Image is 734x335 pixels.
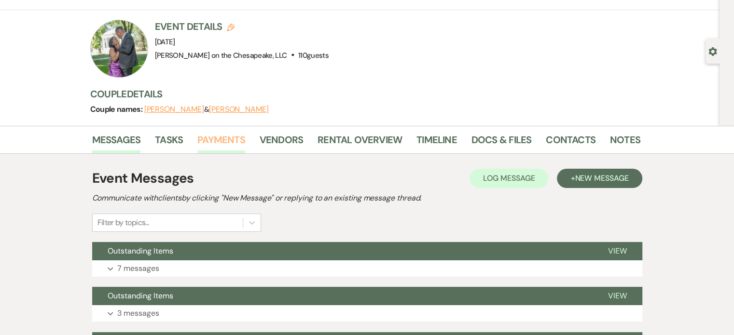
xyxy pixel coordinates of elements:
[593,287,642,305] button: View
[608,246,627,256] span: View
[608,291,627,301] span: View
[557,169,642,188] button: +New Message
[298,51,329,60] span: 110 guests
[108,246,173,256] span: Outstanding Items
[209,106,269,113] button: [PERSON_NAME]
[155,20,329,33] h3: Event Details
[546,132,596,153] a: Contacts
[197,132,245,153] a: Payments
[318,132,402,153] a: Rental Overview
[575,173,628,183] span: New Message
[155,37,175,47] span: [DATE]
[92,192,642,204] h2: Communicate with clients by clicking "New Message" or replying to an existing message thread.
[483,173,535,183] span: Log Message
[471,132,531,153] a: Docs & Files
[416,132,457,153] a: Timeline
[117,307,159,320] p: 3 messages
[610,132,640,153] a: Notes
[90,104,144,114] span: Couple names:
[155,132,183,153] a: Tasks
[92,287,593,305] button: Outstanding Items
[155,51,287,60] span: [PERSON_NAME] on the Chesapeake, LLC
[92,168,194,188] h1: Event Messages
[92,242,593,260] button: Outstanding Items
[108,291,173,301] span: Outstanding Items
[92,132,141,153] a: Messages
[260,132,303,153] a: Vendors
[97,217,149,228] div: Filter by topics...
[708,46,717,55] button: Open lead details
[144,105,269,114] span: &
[593,242,642,260] button: View
[92,305,642,322] button: 3 messages
[470,169,548,188] button: Log Message
[144,106,204,113] button: [PERSON_NAME]
[117,262,159,275] p: 7 messages
[92,260,642,277] button: 7 messages
[90,87,631,101] h3: Couple Details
